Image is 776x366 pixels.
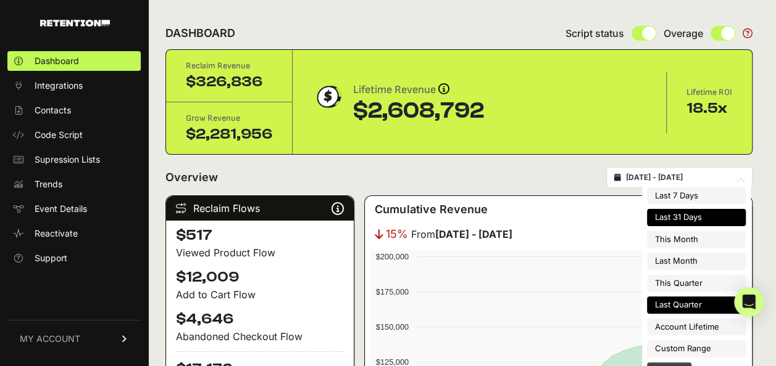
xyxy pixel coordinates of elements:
span: Integrations [35,79,83,92]
li: Last 31 Days [647,209,746,226]
img: Retention.com [40,20,110,26]
li: Last Month [647,253,746,270]
a: Supression Lists [7,150,141,169]
span: From [411,227,512,242]
div: Add to Cart Flow [176,287,344,302]
li: This Month [647,231,746,248]
span: Code Script [35,129,83,141]
span: 15% [386,226,408,243]
h3: Cumulative Revenue [375,201,487,218]
div: $2,281,956 [186,124,272,144]
span: Dashboard [35,55,79,67]
h2: DASHBOARD [165,25,235,42]
span: Supression Lists [35,153,100,166]
div: Lifetime Revenue [353,81,484,99]
a: Support [7,248,141,268]
li: Custom Range [647,340,746,357]
a: Integrations [7,76,141,96]
img: dollar-coin-05c43ed7efb7bc0c12610022525b4bbbb207c7efeef5aecc26f025e68dcafac9.png [312,81,343,112]
div: 18.5x [686,99,732,118]
div: Abandoned Checkout Flow [176,329,344,344]
h4: $517 [176,226,344,245]
div: Open Intercom Messenger [734,287,764,317]
span: Script status [565,26,624,41]
strong: [DATE] - [DATE] [435,228,512,240]
text: $150,000 [376,322,409,331]
div: $2,608,792 [353,99,484,123]
span: Support [35,252,67,264]
span: Trends [35,178,62,190]
a: Event Details [7,199,141,219]
h4: $12,009 [176,267,344,287]
a: Contacts [7,100,141,120]
text: $200,000 [376,252,409,261]
li: Last 7 Days [647,187,746,205]
span: Reactivate [35,227,78,240]
a: Trends [7,174,141,194]
div: $326,836 [186,72,272,92]
div: Grow Revenue [186,112,272,124]
a: Dashboard [7,51,141,71]
div: Reclaim Flows [166,196,354,221]
span: MY ACCOUNT [20,333,80,345]
span: Contacts [35,104,71,116]
a: Reactivate [7,224,141,243]
div: Reclaim Revenue [186,60,272,72]
h4: $4,646 [176,309,344,329]
text: $175,000 [376,287,409,296]
li: Last Quarter [647,296,746,314]
div: Viewed Product Flow [176,245,344,260]
li: This Quarter [647,275,746,292]
div: Lifetime ROI [686,86,732,99]
span: Overage [664,26,703,41]
span: Event Details [35,203,87,215]
a: Code Script [7,125,141,145]
a: MY ACCOUNT [7,320,141,357]
li: Account Lifetime [647,319,746,336]
h2: Overview [165,169,218,186]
